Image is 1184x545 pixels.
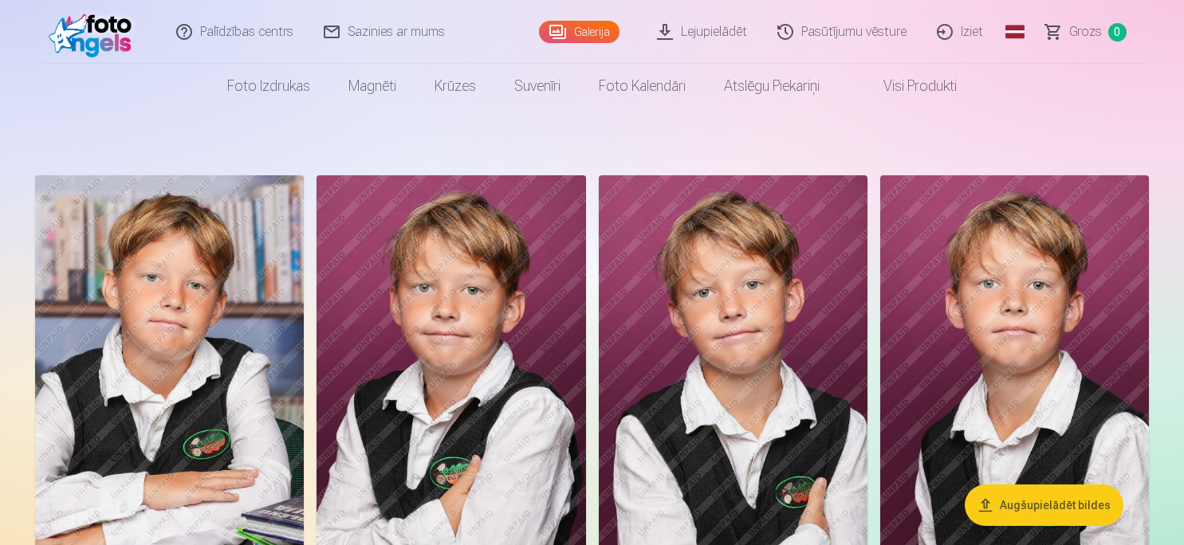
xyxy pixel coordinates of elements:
[49,6,140,57] img: /fa1
[580,64,705,108] a: Foto kalendāri
[208,64,329,108] a: Foto izdrukas
[705,64,839,108] a: Atslēgu piekariņi
[329,64,415,108] a: Magnēti
[1108,23,1127,41] span: 0
[1069,22,1102,41] span: Grozs
[415,64,495,108] a: Krūzes
[839,64,976,108] a: Visi produkti
[495,64,580,108] a: Suvenīri
[965,484,1123,526] button: Augšupielādēt bildes
[539,21,620,43] a: Galerija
